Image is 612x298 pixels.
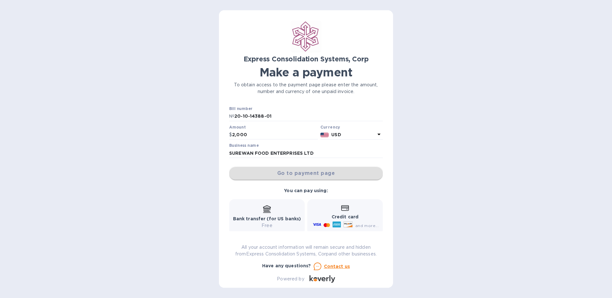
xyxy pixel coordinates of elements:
span: and more... [355,223,379,228]
u: Contact us [324,264,350,269]
b: Bank transfer (for US banks) [233,216,301,221]
b: Currency [320,125,340,129]
input: 0.00 [232,130,318,140]
label: Business name [229,144,259,148]
b: Express Consolidation Systems, Corp [244,55,369,63]
p: № [229,113,234,120]
p: Free [233,222,301,229]
input: Enter business name [229,148,383,158]
p: $ [229,131,232,138]
p: All your account information will remain secure and hidden from Express Consolidation Systems, Co... [229,244,383,257]
h1: Make a payment [229,66,383,79]
label: Bill number [229,107,252,111]
b: You can pay using: [284,188,328,193]
b: Have any questions? [262,263,311,268]
b: USD [331,132,341,137]
p: Powered by [277,276,304,282]
p: To obtain access to the payment page please enter the amount, number and currency of one unpaid i... [229,82,383,95]
img: USD [320,133,329,137]
b: Credit card [332,214,358,219]
label: Amount [229,125,246,129]
input: Enter bill number [234,112,383,121]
